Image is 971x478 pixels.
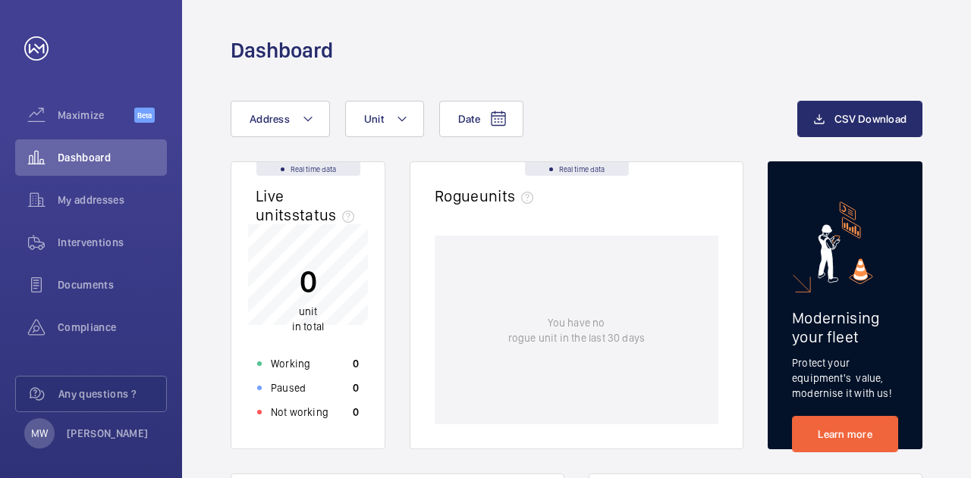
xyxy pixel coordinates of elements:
span: Dashboard [58,150,167,165]
button: Date [439,101,523,137]
span: Beta [134,108,155,123]
p: 0 [353,356,359,371]
button: CSV Download [797,101,922,137]
span: unit [299,305,318,317]
span: Date [458,113,480,125]
span: Any questions ? [58,386,166,401]
span: status [292,205,361,224]
span: CSV Download [834,113,907,125]
h2: Modernising your fleet [792,308,898,346]
p: Protect your equipment's value, modernise it with us! [792,355,898,401]
p: You have no rogue unit in the last 30 days [508,315,645,345]
a: Learn more [792,416,898,452]
p: 0 [353,405,359,420]
span: Maximize [58,108,134,123]
span: units [479,186,540,205]
p: 0 [292,262,324,300]
span: My addresses [58,192,167,208]
p: in total [292,304,324,334]
span: Unit [364,113,384,125]
button: Address [231,101,330,137]
p: MW [31,426,48,441]
div: Real time data [256,162,360,176]
div: Real time data [525,162,629,176]
p: Working [271,356,310,371]
p: Not working [271,405,328,420]
p: [PERSON_NAME] [67,426,149,441]
span: Documents [58,277,167,292]
span: Interventions [58,235,167,250]
h2: Live units [256,186,360,224]
p: Paused [271,380,306,395]
h2: Rogue [435,186,539,205]
button: Unit [345,101,424,137]
span: Compliance [58,320,167,335]
p: 0 [353,380,359,395]
img: marketing-card.svg [818,202,873,284]
span: Address [250,113,290,125]
h1: Dashboard [231,36,333,64]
